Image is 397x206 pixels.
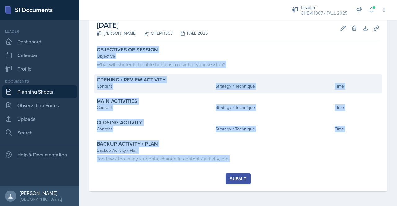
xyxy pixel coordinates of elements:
div: Time [335,126,380,132]
div: CHEM 1307 / FALL 2025 [301,10,347,16]
a: Planning Sheets [2,85,77,98]
button: Submit [226,173,250,184]
label: Objectives of Session [97,47,158,53]
div: Content [97,126,213,132]
div: Strategy / Technique [216,126,332,132]
div: [PERSON_NAME] [97,30,136,37]
div: [PERSON_NAME] [20,190,62,196]
div: Strategy / Technique [216,83,332,90]
div: Too few / too many students, change in content / activity, etc. [97,155,380,162]
label: Main Activities [97,98,137,104]
div: Leader [301,4,347,11]
div: CHEM 1307 [136,30,173,37]
div: [GEOGRAPHIC_DATA] [20,196,62,202]
a: Search [2,126,77,139]
label: Closing Activity [97,120,142,126]
div: Leader [2,28,77,34]
a: Uploads [2,113,77,125]
div: FALL 2025 [173,30,208,37]
div: Help & Documentation [2,148,77,161]
div: Content [97,104,213,111]
div: Strategy / Technique [216,104,332,111]
a: Observation Forms [2,99,77,112]
div: Time [335,104,380,111]
a: Calendar [2,49,77,61]
div: Documents [2,79,77,84]
h2: [DATE] [97,20,208,31]
div: Objective [97,53,380,59]
a: Profile [2,63,77,75]
div: Backup Activity / Plan [97,147,380,154]
a: Dashboard [2,35,77,48]
div: Submit [230,176,246,181]
label: Backup Activity / Plan [97,141,158,147]
label: Opening / Review Activity [97,77,166,83]
div: What will students be able to do as a result of your session? [97,61,380,68]
div: Content [97,83,213,90]
div: Time [335,83,380,90]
